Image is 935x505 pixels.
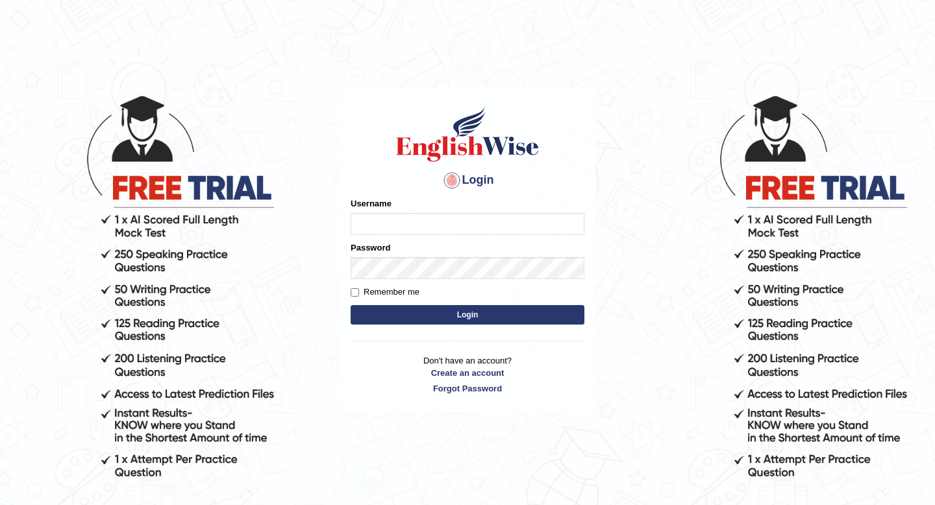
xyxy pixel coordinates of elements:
a: Forgot Password [351,382,584,395]
img: Logo of English Wise sign in for intelligent practice with AI [393,105,542,164]
a: Create an account [351,367,584,379]
label: Password [351,241,390,254]
button: Login [351,305,584,325]
p: Don't have an account? [351,354,584,395]
label: Remember me [351,286,419,299]
input: Remember me [351,288,359,297]
label: Username [351,197,392,210]
h4: Login [351,170,584,191]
